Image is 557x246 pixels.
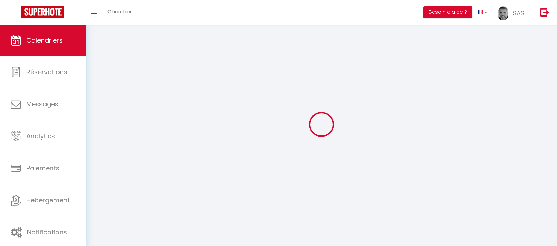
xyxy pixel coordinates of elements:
span: SAS [513,9,524,18]
img: logout [540,8,549,17]
span: Paiements [26,164,60,172]
span: Chercher [107,8,132,15]
button: Besoin d'aide ? [423,6,472,18]
span: Messages [26,100,58,108]
span: Analytics [26,132,55,140]
span: Notifications [27,228,67,236]
span: Hébergement [26,196,70,204]
img: ... [498,6,508,20]
span: Calendriers [26,36,63,45]
img: Super Booking [21,6,64,18]
span: Réservations [26,68,67,76]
